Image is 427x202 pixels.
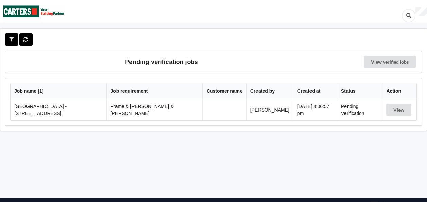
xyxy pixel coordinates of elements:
[337,99,382,120] td: Pending Verification
[246,99,293,120] td: [PERSON_NAME]
[337,83,382,99] th: Status
[106,83,202,99] th: Job requirement
[106,99,202,120] td: Frame & [PERSON_NAME] & [PERSON_NAME]
[364,56,416,68] a: View verified jobs
[386,104,411,116] button: View
[10,56,313,68] h3: Pending verification jobs
[293,99,337,120] td: [DATE] 4:06:57 pm
[415,7,427,17] div: User Profile
[3,0,65,22] img: Carters
[382,83,416,99] th: Action
[11,83,106,99] th: Job name [ 1 ]
[11,99,106,120] td: [GEOGRAPHIC_DATA] - [STREET_ADDRESS]
[202,83,246,99] th: Customer name
[293,83,337,99] th: Created at
[246,83,293,99] th: Created by
[386,107,413,113] a: View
